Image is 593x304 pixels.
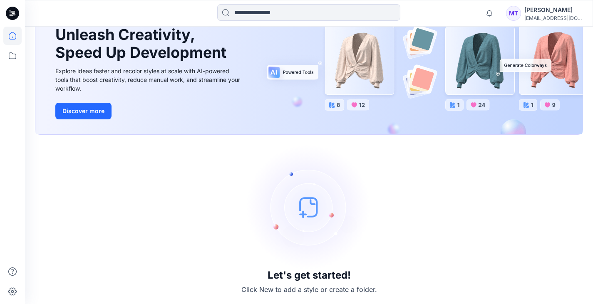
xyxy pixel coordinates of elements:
[55,103,112,119] button: Discover more
[55,103,243,119] a: Discover more
[506,6,521,21] div: MT
[268,269,351,281] h3: Let's get started!
[55,26,230,62] h1: Unleash Creativity, Speed Up Development
[524,15,583,21] div: [EMAIL_ADDRESS][DOMAIN_NAME]
[524,5,583,15] div: [PERSON_NAME]
[247,145,372,269] img: empty-state-image.svg
[241,284,377,294] p: Click New to add a style or create a folder.
[55,67,243,93] div: Explore ideas faster and recolor styles at scale with AI-powered tools that boost creativity, red...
